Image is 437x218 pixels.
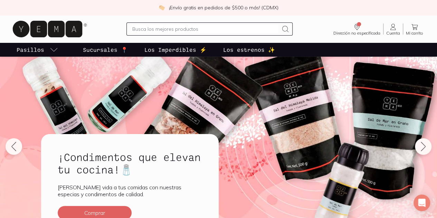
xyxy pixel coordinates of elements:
[333,31,380,35] span: Dirección no especificada
[383,23,403,35] a: Cuenta
[414,195,430,211] div: Open Intercom Messenger
[223,46,275,54] p: Los estrenos ✨
[58,184,202,198] p: [PERSON_NAME] vida a tus comidas con nuestras especias y condimentos de calidad.
[403,23,426,35] a: Mi carrito
[15,43,59,57] a: pasillo-todos-link
[386,31,400,35] span: Cuenta
[58,151,202,176] h2: ¡Condimentos que elevan tu cocina!🧂
[83,46,128,54] p: Sucursales 📍
[82,43,129,57] a: Sucursales 📍
[17,46,44,54] p: Pasillos
[143,43,208,57] a: Los Imperdibles ⚡️
[331,23,383,35] a: Dirección no especificada
[222,43,276,57] a: Los estrenos ✨
[406,31,423,35] span: Mi carrito
[132,25,278,33] input: Busca los mejores productos
[169,4,278,11] p: ¡Envío gratis en pedidos de $500 o más! (CDMX)
[159,4,165,11] img: check
[144,46,207,54] p: Los Imperdibles ⚡️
